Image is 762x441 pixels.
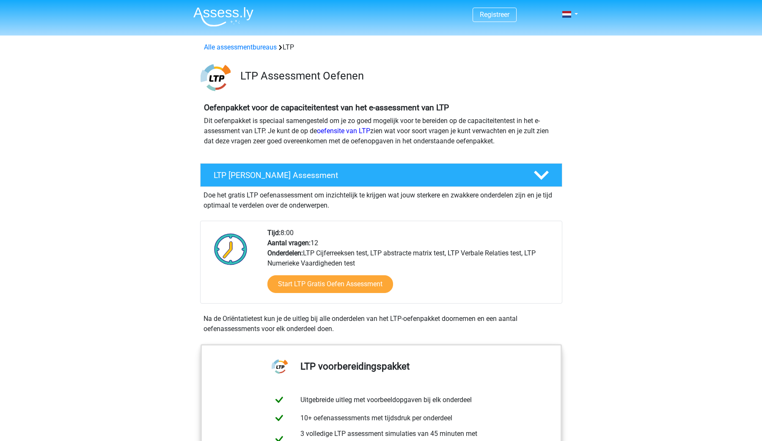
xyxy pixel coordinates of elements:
[193,7,253,27] img: Assessly
[201,42,562,52] div: LTP
[200,314,562,334] div: Na de Oriëntatietest kun je de uitleg bij alle onderdelen van het LTP-oefenpakket doornemen en ee...
[480,11,509,19] a: Registreer
[267,249,303,257] b: Onderdelen:
[261,228,561,303] div: 8:00 12 LTP Cijferreeksen test, LTP abstracte matrix test, LTP Verbale Relaties test, LTP Numerie...
[209,228,252,270] img: Klok
[204,103,449,112] b: Oefenpakket voor de capaciteitentest van het e-assessment van LTP
[201,63,231,93] img: ltp.png
[240,69,556,82] h3: LTP Assessment Oefenen
[204,43,277,51] a: Alle assessmentbureaus
[267,239,311,247] b: Aantal vragen:
[267,275,393,293] a: Start LTP Gratis Oefen Assessment
[317,127,370,135] a: oefensite van LTP
[204,116,558,146] p: Dit oefenpakket is speciaal samengesteld om je zo goed mogelijk voor te bereiden op de capaciteit...
[214,170,520,180] h4: LTP [PERSON_NAME] Assessment
[200,187,562,211] div: Doe het gratis LTP oefenassessment om inzichtelijk te krijgen wat jouw sterkere en zwakkere onder...
[197,163,566,187] a: LTP [PERSON_NAME] Assessment
[267,229,281,237] b: Tijd:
